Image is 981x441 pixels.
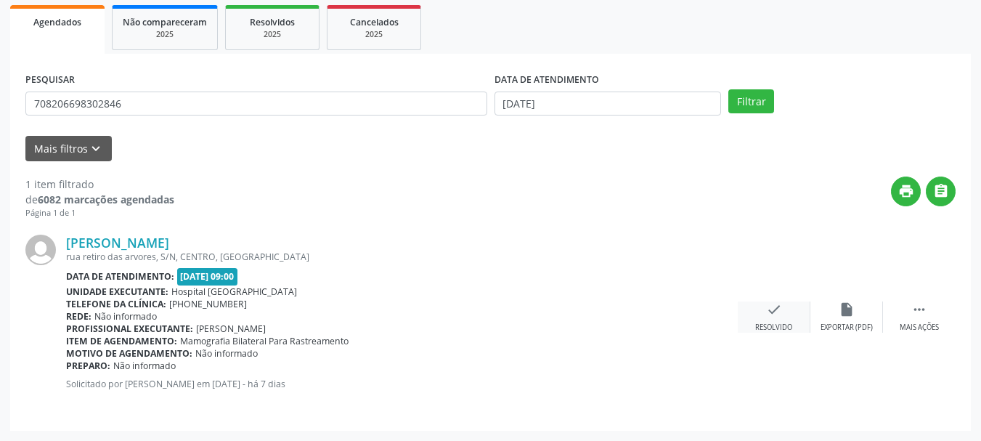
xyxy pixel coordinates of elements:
b: Motivo de agendamento: [66,347,192,360]
p: Solicitado por [PERSON_NAME] em [DATE] - há 7 dias [66,378,738,390]
span: [PHONE_NUMBER] [169,298,247,310]
div: 2025 [236,29,309,40]
span: Não informado [113,360,176,372]
a: [PERSON_NAME] [66,235,169,251]
div: Página 1 de 1 [25,207,174,219]
span: Mamografia Bilateral Para Rastreamento [180,335,349,347]
div: 2025 [338,29,410,40]
button: Mais filtroskeyboard_arrow_down [25,136,112,161]
strong: 6082 marcações agendadas [38,193,174,206]
i:  [911,302,927,317]
div: de [25,192,174,207]
input: Selecione um intervalo [494,92,722,116]
span: Agendados [33,16,81,28]
b: Preparo: [66,360,110,372]
span: Resolvidos [250,16,295,28]
span: Cancelados [350,16,399,28]
label: DATA DE ATENDIMENTO [494,69,599,92]
img: img [25,235,56,265]
i: print [898,183,914,199]
label: PESQUISAR [25,69,75,92]
span: [PERSON_NAME] [196,323,266,335]
span: Não compareceram [123,16,207,28]
input: Nome, CNS [25,92,487,116]
div: 2025 [123,29,207,40]
b: Profissional executante: [66,323,193,335]
button: print [891,177,921,206]
button: Filtrar [728,89,774,114]
span: Hospital [GEOGRAPHIC_DATA] [171,286,297,298]
div: 1 item filtrado [25,177,174,192]
div: Mais ações [900,323,939,333]
i: insert_drive_file [839,302,855,317]
div: rua retiro das arvores, S/N, CENTRO, [GEOGRAPHIC_DATA] [66,251,738,263]
div: Exportar (PDF) [821,323,873,333]
i: check [766,302,782,317]
b: Unidade executante: [66,286,168,298]
b: Item de agendamento: [66,335,177,347]
span: Não informado [195,347,258,360]
b: Data de atendimento: [66,270,174,283]
i:  [933,183,949,199]
button:  [926,177,956,206]
b: Rede: [66,310,91,323]
div: Resolvido [755,323,792,333]
i: keyboard_arrow_down [88,141,104,157]
span: [DATE] 09:00 [177,268,238,285]
b: Telefone da clínica: [66,298,166,310]
span: Não informado [94,310,157,323]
